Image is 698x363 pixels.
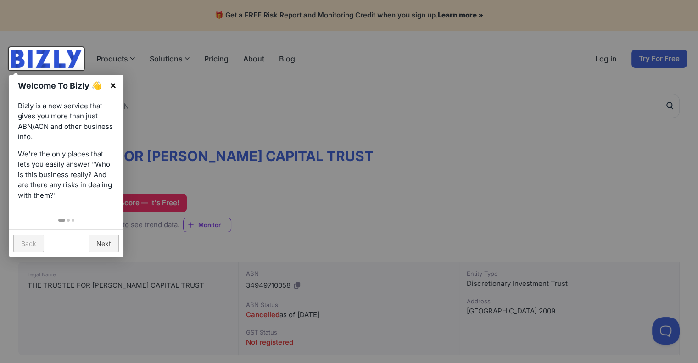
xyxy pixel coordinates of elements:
p: We're the only places that lets you easily answer “Who is this business really? And are there any... [18,149,114,201]
p: Bizly is a new service that gives you more than just ABN/ACN and other business info. [18,101,114,142]
a: × [103,75,123,95]
a: Next [89,235,119,252]
a: Back [13,235,44,252]
h1: Welcome To Bizly 👋 [18,79,105,92]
